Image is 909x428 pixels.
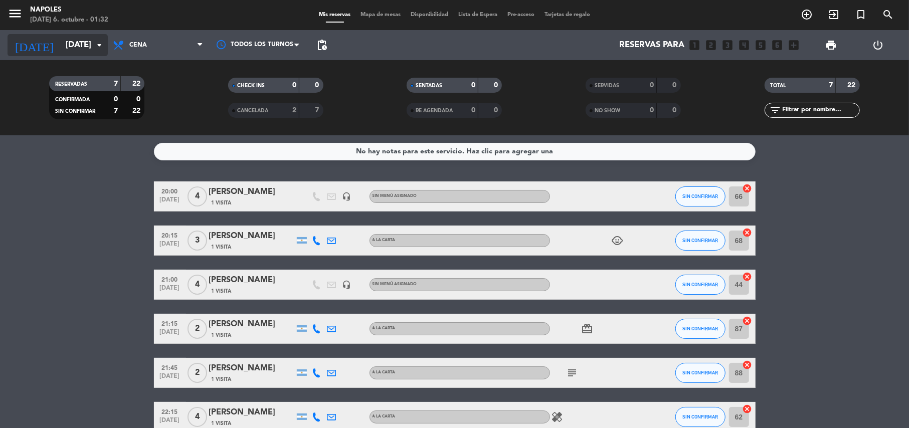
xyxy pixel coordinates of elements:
i: looks_5 [754,39,767,52]
span: [DATE] [157,373,183,384]
span: A LA CARTA [373,370,396,374]
span: SIN CONFIRMAR [55,109,95,114]
strong: 0 [650,107,654,114]
i: healing [552,411,564,423]
span: 22:15 [157,405,183,417]
div: [DATE] 6. octubre - 01:32 [30,15,108,25]
span: CANCELADA [237,108,268,113]
span: SENTADAS [416,83,442,88]
span: SERVIDAS [595,83,619,88]
i: subject [567,367,579,379]
strong: 0 [673,82,679,89]
i: cancel [743,272,753,282]
div: [PERSON_NAME] [209,185,294,198]
button: SIN CONFIRMAR [675,275,725,295]
span: RE AGENDADA [416,108,453,113]
span: SIN CONFIRMAR [682,238,718,243]
i: filter_list [770,104,782,116]
i: add_circle_outline [801,9,813,21]
span: SIN CONFIRMAR [682,282,718,287]
strong: 7 [829,82,833,89]
input: Filtrar por nombre... [782,105,859,116]
i: cancel [743,404,753,414]
span: 1 Visita [212,199,232,207]
button: SIN CONFIRMAR [675,186,725,206]
strong: 0 [494,82,500,89]
i: power_settings_new [872,39,884,51]
i: looks_3 [721,39,734,52]
span: 21:00 [157,273,183,285]
strong: 0 [315,82,321,89]
i: turned_in_not [855,9,867,21]
span: RESERVADAS [55,82,87,87]
div: [PERSON_NAME] [209,406,294,419]
span: [DATE] [157,196,183,208]
span: Lista de Espera [453,12,502,18]
button: SIN CONFIRMAR [675,363,725,383]
i: arrow_drop_down [93,39,105,51]
strong: 22 [132,80,142,87]
i: cancel [743,360,753,370]
i: headset_mic [342,280,351,289]
span: SIN CONFIRMAR [682,414,718,419]
span: TOTAL [771,83,786,88]
strong: 22 [847,82,857,89]
span: 3 [188,231,207,251]
span: Disponibilidad [406,12,453,18]
i: child_care [612,235,624,247]
span: 1 Visita [212,375,232,383]
div: [PERSON_NAME] [209,230,294,243]
span: CHECK INS [237,83,265,88]
i: cancel [743,228,753,238]
span: [DATE] [157,241,183,252]
span: NO SHOW [595,108,620,113]
strong: 0 [494,107,500,114]
i: looks_4 [738,39,751,52]
span: CONFIRMADA [55,97,90,102]
strong: 7 [114,80,118,87]
i: add_box [787,39,800,52]
strong: 7 [114,107,118,114]
span: 21:15 [157,317,183,329]
span: 4 [188,407,207,427]
span: SIN CONFIRMAR [682,193,718,199]
span: Sin menú asignado [373,282,417,286]
span: 1 Visita [212,287,232,295]
div: No hay notas para este servicio. Haz clic para agregar una [356,146,553,157]
i: cancel [743,316,753,326]
div: [PERSON_NAME] [209,318,294,331]
button: SIN CONFIRMAR [675,231,725,251]
strong: 0 [471,82,475,89]
span: 20:15 [157,229,183,241]
span: [DATE] [157,329,183,340]
div: [PERSON_NAME] [209,274,294,287]
span: SIN CONFIRMAR [682,370,718,375]
span: [DATE] [157,285,183,296]
strong: 0 [114,96,118,103]
span: 4 [188,186,207,206]
span: Tarjetas de regalo [539,12,595,18]
span: SIN CONFIRMAR [682,326,718,331]
span: A LA CARTA [373,326,396,330]
button: menu [8,6,23,25]
i: cancel [743,183,753,193]
strong: 22 [132,107,142,114]
span: 21:45 [157,361,183,373]
span: 2 [188,363,207,383]
span: Mapa de mesas [355,12,406,18]
i: menu [8,6,23,21]
span: Sin menú asignado [373,194,417,198]
div: Napoles [30,5,108,15]
strong: 7 [315,107,321,114]
span: 2 [188,319,207,339]
span: Mis reservas [314,12,355,18]
span: 1 Visita [212,331,232,339]
i: looks_6 [771,39,784,52]
div: [PERSON_NAME] [209,362,294,375]
button: SIN CONFIRMAR [675,407,725,427]
i: search [882,9,894,21]
span: 1 Visita [212,243,232,251]
i: looks_one [688,39,701,52]
strong: 0 [650,82,654,89]
i: exit_to_app [828,9,840,21]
